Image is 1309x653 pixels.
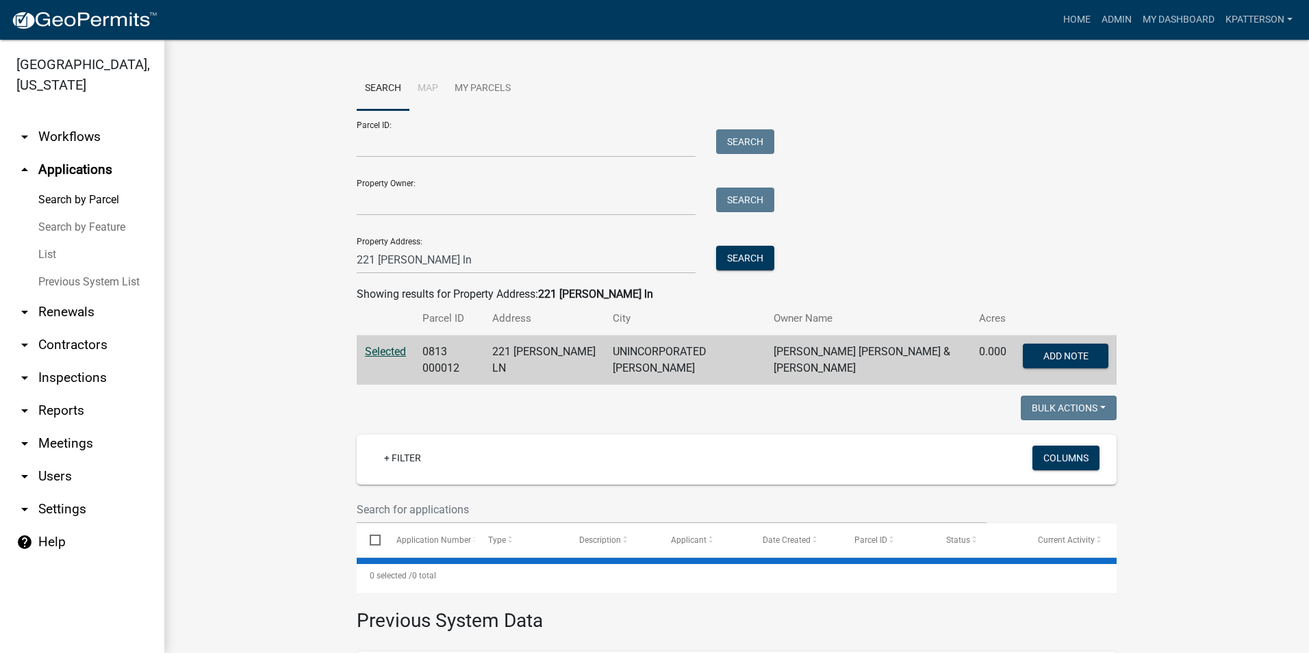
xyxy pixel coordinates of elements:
[16,162,33,178] i: arrow_drop_up
[396,535,471,545] span: Application Number
[1032,446,1100,470] button: Columns
[357,524,383,556] datatable-header-cell: Select
[1220,7,1298,33] a: KPATTERSON
[971,335,1015,385] td: 0.000
[474,524,566,556] datatable-header-cell: Type
[16,402,33,419] i: arrow_drop_down
[716,246,774,270] button: Search
[750,524,841,556] datatable-header-cell: Date Created
[16,304,33,320] i: arrow_drop_down
[16,534,33,550] i: help
[763,535,811,545] span: Date Created
[383,524,474,556] datatable-header-cell: Application Number
[16,468,33,485] i: arrow_drop_down
[357,593,1117,635] h3: Previous System Data
[933,524,1025,556] datatable-header-cell: Status
[1025,524,1117,556] datatable-header-cell: Current Activity
[946,535,970,545] span: Status
[566,524,658,556] datatable-header-cell: Description
[1137,7,1220,33] a: My Dashboard
[16,129,33,145] i: arrow_drop_down
[488,535,506,545] span: Type
[357,559,1117,593] div: 0 total
[765,303,971,335] th: Owner Name
[16,435,33,452] i: arrow_drop_down
[1021,396,1117,420] button: Bulk Actions
[716,188,774,212] button: Search
[658,524,750,556] datatable-header-cell: Applicant
[1023,344,1108,368] button: Add Note
[370,571,412,580] span: 0 selected /
[16,501,33,517] i: arrow_drop_down
[357,496,987,524] input: Search for applications
[971,303,1015,335] th: Acres
[1058,7,1096,33] a: Home
[1096,7,1137,33] a: Admin
[765,335,971,385] td: [PERSON_NAME] [PERSON_NAME] & [PERSON_NAME]
[446,67,519,111] a: My Parcels
[605,303,765,335] th: City
[841,524,933,556] datatable-header-cell: Parcel ID
[16,337,33,353] i: arrow_drop_down
[716,129,774,154] button: Search
[365,345,406,358] a: Selected
[1038,535,1095,545] span: Current Activity
[579,535,621,545] span: Description
[414,303,484,335] th: Parcel ID
[671,535,707,545] span: Applicant
[373,446,432,470] a: + Filter
[357,286,1117,303] div: Showing results for Property Address:
[538,287,653,300] strong: 221 [PERSON_NAME] ln
[484,335,605,385] td: 221 [PERSON_NAME] LN
[414,335,484,385] td: 0813 000012
[605,335,765,385] td: UNINCORPORATED [PERSON_NAME]
[484,303,605,335] th: Address
[854,535,887,545] span: Parcel ID
[357,67,409,111] a: Search
[1043,350,1088,361] span: Add Note
[16,370,33,386] i: arrow_drop_down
